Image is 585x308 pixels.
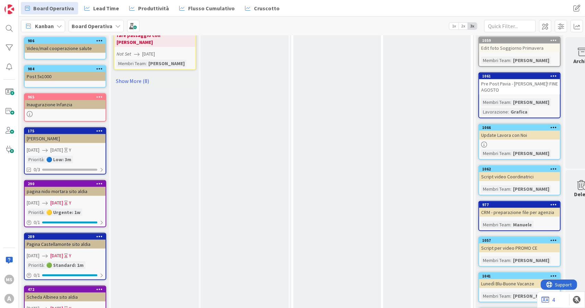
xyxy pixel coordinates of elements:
[510,150,511,157] span: :
[24,93,106,122] a: 965Inaugurazione Infanzia
[28,67,106,71] div: 984
[479,237,560,244] div: 1057
[117,32,193,46] b: fare passaggio con [PERSON_NAME]
[481,221,510,228] div: Membri Team
[481,108,508,116] div: Lavorazione
[481,150,510,157] div: Membri Team
[508,108,509,116] span: :
[25,72,106,81] div: Post 5x1000
[511,57,551,64] div: [PERSON_NAME]
[482,38,560,43] div: 1059
[511,185,551,193] div: [PERSON_NAME]
[28,234,106,239] div: 289
[25,293,106,301] div: Scheda Albinea sito aldia
[25,66,106,72] div: 984
[45,209,82,216] div: 🟡 Urgente: 1w
[479,166,560,181] div: 1062Script video Coordinatrici
[25,181,106,187] div: 290
[25,286,106,293] div: 472
[482,74,560,79] div: 1061
[511,98,551,106] div: [PERSON_NAME]
[481,185,510,193] div: Membri Team
[50,146,63,154] span: [DATE]
[510,221,511,228] span: :
[114,75,196,86] a: Show More (8)
[24,37,106,60] a: 986Video/mail cooperazione salute
[27,261,44,269] div: Priorità
[24,233,106,280] a: 289Pagina Castellamonte sito aldia[DATE][DATE]YPriorità:🟢 Standard: 1m0/1
[482,238,560,243] div: 1057
[482,202,560,207] div: 977
[93,4,119,12] span: Lead Time
[484,20,536,32] input: Quick Filter...
[25,234,106,249] div: 289Pagina Castellamonte sito aldia
[25,271,106,280] div: 0/1
[479,244,560,252] div: Script per video PROMO CE
[24,180,106,227] a: 290pagina nido mortara sito aldia[DATE][DATE]YPriorità:🟡 Urgente: 1w0/1
[479,166,560,172] div: 1062
[482,167,560,171] div: 1062
[479,208,560,217] div: CRM - preparazione file per agenzia
[14,1,31,9] span: Support
[28,38,106,43] div: 986
[479,125,560,140] div: 1066Update Lavora con Noi
[541,296,555,304] a: 4
[478,37,561,67] a: 1059Edit foto Soggiorno PrimaveraMembri Team:[PERSON_NAME]
[80,2,123,14] a: Lead Time
[478,124,561,160] a: 1066Update Lavora con NoiMembri Team:[PERSON_NAME]
[27,209,44,216] div: Priorità
[28,129,106,133] div: 175
[481,257,510,264] div: Membri Team
[24,127,106,175] a: 175[PERSON_NAME][DATE][DATE]YPriorità:🔵 Low: 3m0/3
[511,150,551,157] div: [PERSON_NAME]
[25,240,106,249] div: Pagina Castellamonte sito aldia
[511,292,551,300] div: [PERSON_NAME]
[4,4,14,14] img: Visit kanbanzone.com
[25,187,106,196] div: pagina nido mortara sito aldia
[24,65,106,88] a: 984Post 5x1000
[146,60,147,67] span: :
[478,201,561,231] a: 977CRM - preparazione file per agenziaMembri Team:Manuele
[69,199,71,206] div: Y
[479,125,560,131] div: 1066
[44,156,45,163] span: :
[25,38,106,53] div: 986Video/mail cooperazione salute
[117,60,146,67] div: Membri Team
[478,165,561,196] a: 1062Script video CoordinatriciMembri Team:[PERSON_NAME]
[25,128,106,134] div: 175
[25,94,106,109] div: 965Inaugurazione Infanzia
[241,2,284,14] a: Cruscotto
[479,273,560,288] div: 1041Lunedì Blu-Buone Vacanze
[27,252,39,259] span: [DATE]
[479,237,560,252] div: 1057Script per video PROMO CE
[28,287,106,292] div: 472
[25,286,106,301] div: 472Scheda Albinea sito aldia
[4,294,14,304] div: A
[27,199,39,206] span: [DATE]
[511,257,551,264] div: [PERSON_NAME]
[510,257,511,264] span: :
[34,166,40,173] span: 0/3
[25,234,106,240] div: 289
[510,57,511,64] span: :
[114,8,196,70] a: fare passaggio con [PERSON_NAME]Not Set[DATE]Membri Team:[PERSON_NAME]
[479,131,560,140] div: Update Lavora con Noi
[481,98,510,106] div: Membri Team
[45,261,85,269] div: 🟢 Standard: 1m
[479,44,560,52] div: Edit foto Soggiorno Primavera
[25,100,106,109] div: Inaugurazione Infanzia
[25,181,106,196] div: 290pagina nido mortara sito aldia
[4,275,14,284] div: MS
[468,23,477,29] span: 3x
[481,292,510,300] div: Membri Team
[479,172,560,181] div: Script video Coordinatrici
[511,221,534,228] div: Manuele
[33,4,74,12] span: Board Operativa
[510,292,511,300] span: :
[35,22,54,30] span: Kanban
[478,72,561,118] a: 1061Pre Post Pavia - [PERSON_NAME]! FINE AGOSTOMembri Team:[PERSON_NAME]Lavorazione:Grafica
[147,60,186,67] div: [PERSON_NAME]
[142,50,155,58] span: [DATE]
[25,94,106,100] div: 965
[482,125,560,130] div: 1066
